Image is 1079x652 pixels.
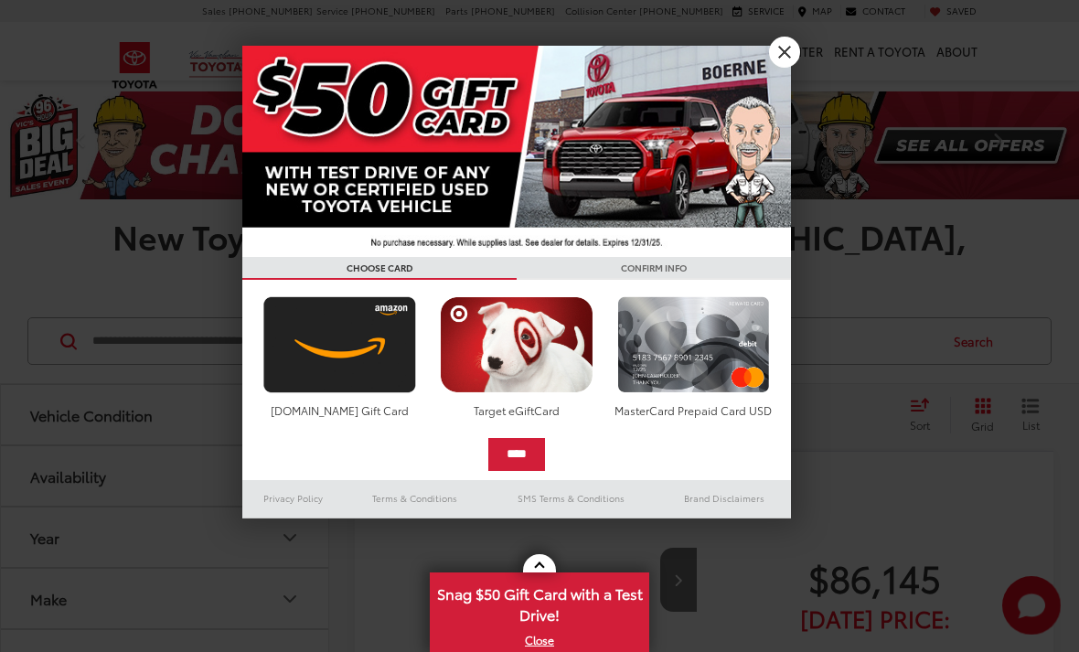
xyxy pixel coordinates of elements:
h3: CHOOSE CARD [242,257,517,280]
div: [DOMAIN_NAME] Gift Card [259,402,421,418]
img: mastercard.png [613,296,775,393]
a: Privacy Policy [242,487,345,509]
img: amazoncard.png [259,296,421,393]
div: MasterCard Prepaid Card USD [613,402,775,418]
span: Snag $50 Gift Card with a Test Drive! [432,574,647,630]
a: SMS Terms & Conditions [485,487,657,509]
img: 42635_top_851395.jpg [242,46,791,257]
img: targetcard.png [435,296,597,393]
a: Terms & Conditions [345,487,485,509]
a: Brand Disclaimers [657,487,791,509]
div: Target eGiftCard [435,402,597,418]
h3: CONFIRM INFO [517,257,791,280]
